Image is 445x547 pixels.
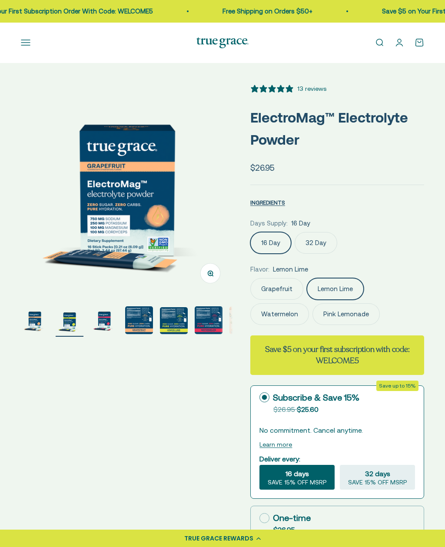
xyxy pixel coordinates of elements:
img: ElectroMag™ [21,84,233,296]
button: INGREDIENTS [250,197,285,208]
div: TRUE GRACE REWARDS [184,534,253,543]
img: ElectroMag™ [21,306,49,334]
legend: Days Supply: [250,218,288,229]
p: Save $5 on Your First Subscription Order With Code: WELCOME5 [156,6,351,17]
img: ElectroMag™ [195,306,222,334]
span: INGREDIENTS [250,199,285,206]
img: Magnesium for heart health and stress support* Chloride to support pH balance and oxygen flow* So... [229,306,257,334]
button: Go to item 5 [160,307,188,337]
img: ElectroMag™ [160,307,188,334]
legend: Flavor: [250,264,269,275]
button: 5 stars, 13 ratings [250,84,326,93]
button: Go to item 4 [125,306,153,337]
button: Go to item 2 [56,306,83,337]
strong: Save $5 on your first subscription with code: WELCOME5 [265,344,410,365]
button: Go to item 1 [21,306,49,337]
p: ElectroMag™ Electrolyte Powder [250,106,424,151]
button: Go to item 3 [90,306,118,337]
span: Lemon Lime [273,264,308,275]
span: 16 Day [291,218,310,229]
img: 750 mg sodium for fluid balance and cellular communication.* 250 mg potassium supports blood pres... [125,306,153,334]
sale-price: $26.95 [250,161,275,174]
button: Go to item 7 [229,306,257,337]
div: 13 reviews [297,84,326,93]
img: ElectroMag™ [56,306,83,334]
img: ElectroMag™ [90,306,118,334]
button: Go to item 6 [195,306,222,337]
